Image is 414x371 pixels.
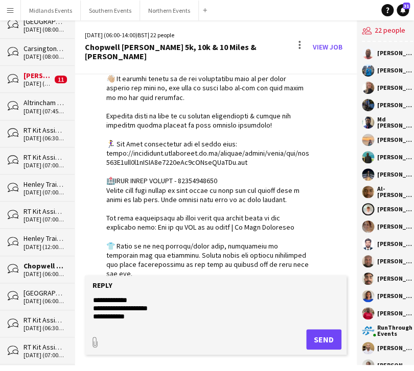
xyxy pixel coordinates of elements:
div: [PERSON_NAME] [377,276,413,282]
div: [DATE] (07:00-13:30) [24,216,64,223]
div: [DATE] (05:30-11:00) [24,80,52,87]
button: Midlands Events [21,1,81,20]
div: [DATE] (06:00-14:00) | 22 people [85,31,291,40]
div: [DATE] (06:00-13:30) [24,298,64,305]
a: View Job [309,39,347,55]
a: 31 [397,4,409,16]
div: RT Kit Assistant - [PERSON_NAME][GEOGRAPHIC_DATA] [GEOGRAPHIC_DATA] [24,342,64,352]
div: [DATE] (12:00-15:00) [24,243,64,251]
span: 31 [403,3,410,9]
button: Send [306,329,341,350]
div: [DATE] (07:45-12:00) [24,108,64,115]
div: [PERSON_NAME] [377,310,413,316]
div: Henley Trails 10k + Half [24,180,64,189]
div: [PERSON_NAME] [377,362,413,368]
div: RT Kit Assistant - [GEOGRAPHIC_DATA] [24,207,64,216]
label: Reply [93,281,112,290]
div: Henley Trails set up [24,234,64,243]
div: [DATE] (06:00-14:00) [24,270,64,278]
div: Carsington Water Half Marathon & 10km [24,44,64,53]
div: [PERSON_NAME] [377,50,413,56]
div: 22 people [362,20,413,42]
div: [DATE] (08:00-13:30) [24,26,64,33]
div: [PERSON_NAME] [377,67,413,73]
div: [DATE] (07:00-13:00) [24,162,64,169]
div: [PERSON_NAME] [377,137,413,143]
div: [PERSON_NAME] [377,345,413,351]
div: [PERSON_NAME] [377,171,413,178]
div: Altrincham 10k [24,98,64,107]
div: [DATE] (07:00-13:30) [24,352,64,359]
button: Northern Events [140,1,199,20]
div: [PERSON_NAME] [377,293,413,299]
div: [DATE] (08:00-13:00) [24,53,64,60]
div: [PERSON_NAME] [377,206,413,212]
span: 11 [55,76,67,83]
div: RT Kit Assistant - Running [PERSON_NAME] Park Races & Duathlon [24,126,64,135]
div: [DATE] (06:30-12:30) [24,325,64,332]
div: Al-[PERSON_NAME] [377,186,413,198]
div: [PERSON_NAME] [377,258,413,264]
div: [DATE] (07:00-14:00) [24,189,64,196]
div: RunThrough Events [377,325,413,337]
div: RT Kit Assistant - Derby Running Festival [24,315,64,325]
div: [PERSON_NAME] [377,241,413,247]
button: Southern Events [81,1,140,20]
div: Chopwell [PERSON_NAME] 5k, 10k & 10 Miles & [PERSON_NAME] [85,42,291,61]
div: [GEOGRAPHIC_DATA] [24,17,64,26]
span: BST [137,31,148,39]
div: [GEOGRAPHIC_DATA] [24,288,64,298]
div: [PERSON_NAME] [377,85,413,91]
div: RT Kit Assistant - Carsington Water Half Marathon & 10km [24,153,64,162]
div: Chopwell [PERSON_NAME] 5k, 10k & 10 Miles & [PERSON_NAME] [24,261,64,270]
div: [PERSON_NAME] [377,102,413,108]
div: Md [PERSON_NAME] [377,116,413,129]
div: [PERSON_NAME] Park Triathlon [24,71,52,80]
div: [PERSON_NAME] [377,154,413,160]
div: [DATE] (06:30-15:30) [24,135,64,142]
div: [PERSON_NAME] [377,224,413,230]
